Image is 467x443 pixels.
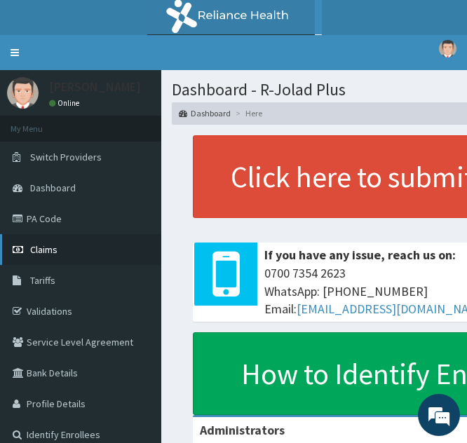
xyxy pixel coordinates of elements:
[232,107,262,119] li: Here
[179,107,231,119] a: Dashboard
[30,274,55,287] span: Tariffs
[439,40,456,57] img: User Image
[7,77,39,109] img: User Image
[30,243,57,256] span: Claims
[200,422,285,438] b: Administrators
[30,182,76,194] span: Dashboard
[49,81,141,93] p: [PERSON_NAME]
[30,151,102,163] span: Switch Providers
[264,247,456,263] b: If you have any issue, reach us on:
[49,98,83,108] a: Online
